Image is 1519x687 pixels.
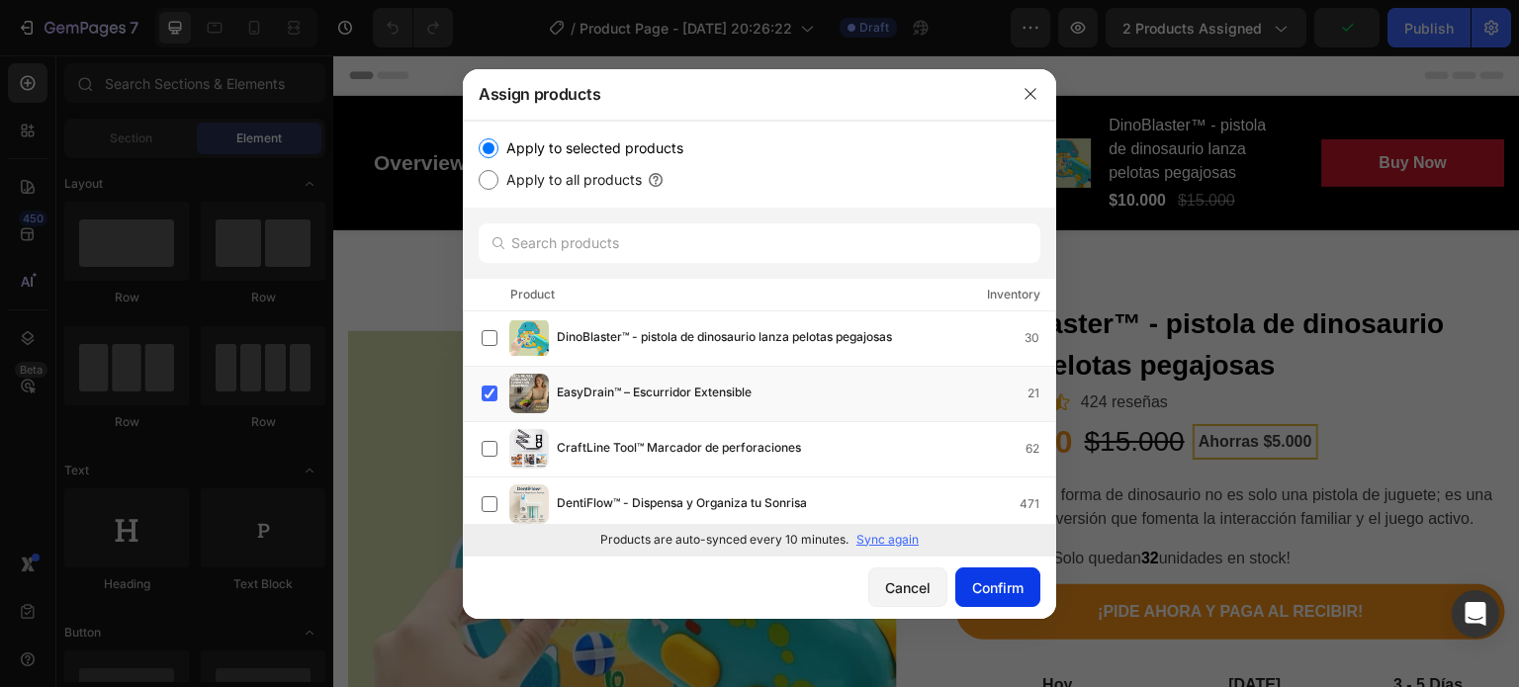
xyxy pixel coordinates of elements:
[826,494,957,511] span: unidades en stock!
[15,80,158,135] a: Overview
[867,618,977,642] p: [DATE]
[629,491,1166,515] p: ATENCIÓN:
[714,494,808,511] span: ¡Solo quedan
[509,429,549,469] img: product-img
[498,136,683,160] label: Apply to selected products
[623,361,742,412] div: $10.000
[774,56,957,131] h2: DinoBlaster™ - pistola de dinosaurio lanza pelotas pegajosas
[623,431,1160,472] span: El juguete con forma de dinosaurio no es solo una pistola de juguete; es una máquina de diversión...
[1026,439,1055,459] div: 62
[885,577,931,598] div: Cancel
[989,84,1172,131] button: Buy Now
[510,285,555,304] div: Product
[498,168,642,192] label: Apply to all products
[479,223,1040,263] input: Search products
[1060,618,1170,642] p: 3 - 5 Días
[509,484,549,524] img: product-img
[666,618,783,642] p: Hoy
[384,80,518,135] a: Reviews
[557,493,807,515] span: DentiFlow™ - Dispensa y Organiza tu Sonrisa
[844,131,905,159] div: $15.000
[623,529,1172,584] button: <p>¡PIDE AHORA Y PAGA AL RECIBIR!</p>
[623,246,1172,333] a: DinoBlaster™ - pistola de dinosaurio lanza pelotas pegajosas
[509,374,549,413] img: product-img
[987,285,1040,304] div: Inventory
[1028,384,1055,403] div: 21
[557,383,752,404] span: EasyDrain™ – Escurridor Extensible
[600,531,849,549] p: Products are auto-synced every 10 minutes.
[748,335,835,359] p: 424 reseñas
[955,567,1040,607] button: Confirm
[774,131,836,159] div: $10.000
[972,577,1024,598] div: Confirm
[1046,96,1114,120] div: Buy Now
[868,567,947,607] button: Cancel
[764,545,1029,568] p: ¡PIDE AHORA Y PAGA AL RECIBIR!
[463,68,1005,120] div: Assign products
[808,494,826,511] strong: 32
[1025,328,1055,348] div: 30
[750,364,853,409] div: $15.000
[41,92,133,124] div: Overview
[409,92,492,124] div: Reviews
[1020,494,1055,514] div: 471
[557,327,892,349] span: DinoBlaster™ - pistola de dinosaurio lanza pelotas pegajosas
[214,92,328,124] div: Description
[1452,590,1499,638] div: Open Intercom Messenger
[509,318,549,358] img: product-img
[463,121,1056,556] div: />
[188,80,354,135] a: Description
[856,531,919,549] p: Sync again
[557,438,801,460] span: CraftLine Tool™ Marcador de perforaciones
[861,371,983,402] pre: Ahorras $5.000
